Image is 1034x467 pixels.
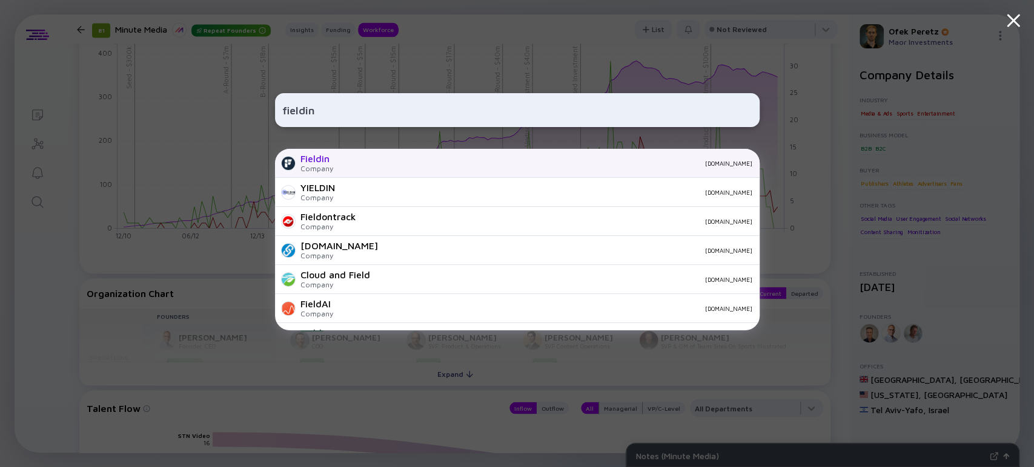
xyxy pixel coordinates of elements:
[300,309,333,318] div: Company
[282,99,752,121] input: Search Company or Investor...
[343,160,752,167] div: [DOMAIN_NAME]
[300,240,378,251] div: [DOMAIN_NAME]
[345,189,752,196] div: [DOMAIN_NAME]
[388,247,752,254] div: [DOMAIN_NAME]
[300,280,370,289] div: Company
[300,182,335,193] div: YIELDIN
[366,218,752,225] div: [DOMAIN_NAME]
[300,164,333,173] div: Company
[300,298,333,309] div: FieldAI
[300,251,378,260] div: Company
[300,211,356,222] div: Fieldontrack
[300,193,335,202] div: Company
[300,269,370,280] div: Cloud and Field
[300,222,356,231] div: Company
[300,327,343,338] div: FieldData
[380,276,752,283] div: [DOMAIN_NAME]
[343,305,752,312] div: [DOMAIN_NAME]
[300,153,333,164] div: Fieldin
